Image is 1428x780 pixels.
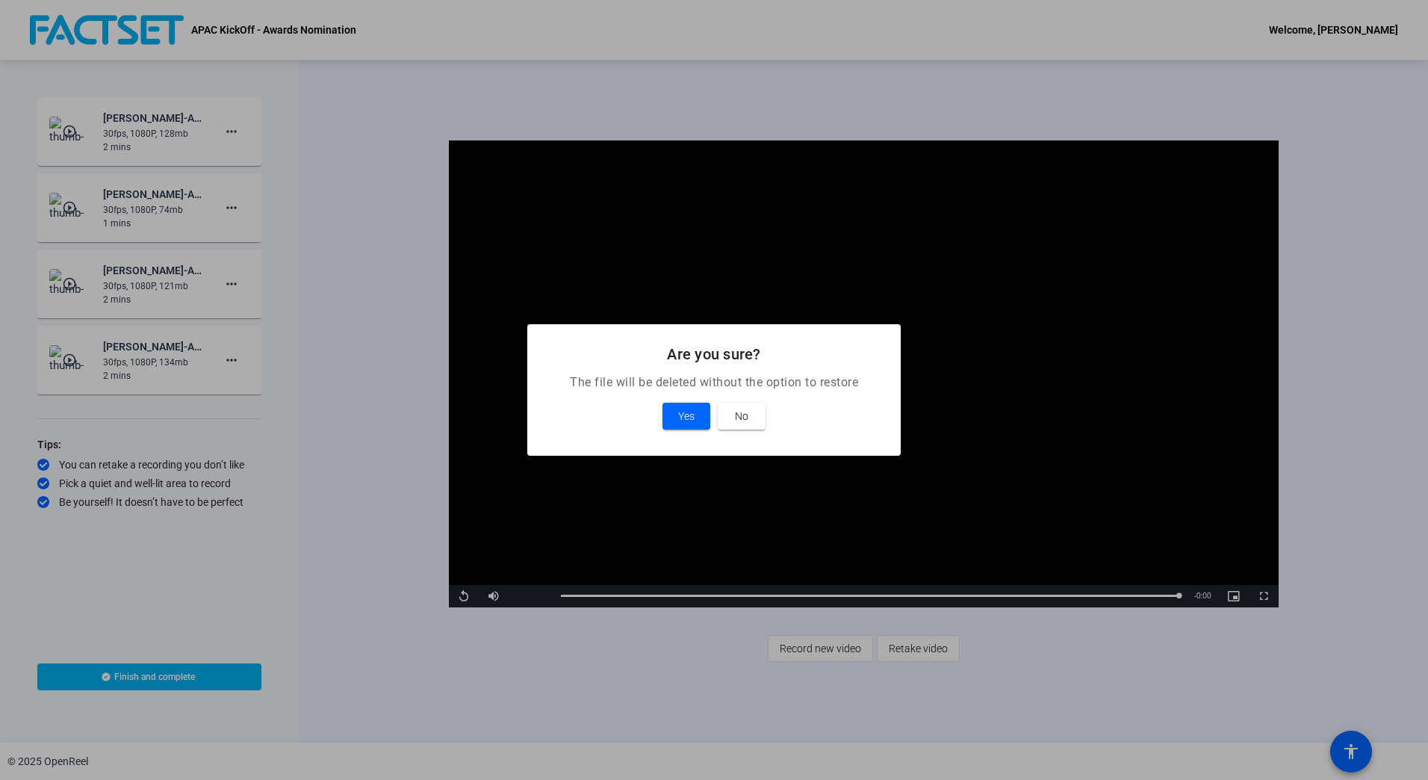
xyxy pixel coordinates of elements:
[545,374,883,391] p: The file will be deleted without the option to restore
[718,403,766,430] button: No
[545,342,883,366] h2: Are you sure?
[678,407,695,425] span: Yes
[662,403,710,430] button: Yes
[735,407,748,425] span: No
